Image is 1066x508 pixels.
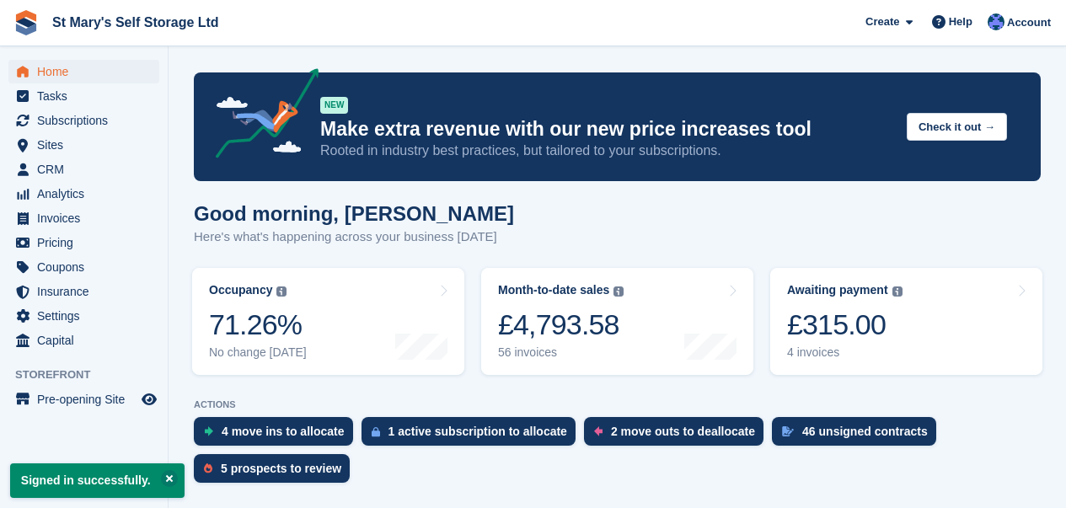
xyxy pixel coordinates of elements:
[8,60,159,83] a: menu
[1007,14,1051,31] span: Account
[498,307,624,342] div: £4,793.58
[37,182,138,206] span: Analytics
[37,84,138,108] span: Tasks
[46,8,226,36] a: St Mary's Self Storage Ltd
[13,10,39,35] img: stora-icon-8386f47178a22dfd0bd8f6a31ec36ba5ce8667c1dd55bd0f319d3a0aa187defe.svg
[8,182,159,206] a: menu
[498,345,624,360] div: 56 invoices
[802,425,928,438] div: 46 unsigned contracts
[772,417,945,454] a: 46 unsigned contracts
[194,399,1041,410] p: ACTIONS
[204,426,213,436] img: move_ins_to_allocate_icon-fdf77a2bb77ea45bf5b3d319d69a93e2d87916cf1d5bf7949dd705db3b84f3ca.svg
[37,280,138,303] span: Insurance
[194,417,362,454] a: 4 move ins to allocate
[192,268,464,375] a: Occupancy 71.26% No change [DATE]
[388,425,567,438] div: 1 active subscription to allocate
[362,417,584,454] a: 1 active subscription to allocate
[782,426,794,436] img: contract_signature_icon-13c848040528278c33f63329250d36e43548de30e8caae1d1a13099fd9432cc5.svg
[8,304,159,328] a: menu
[949,13,972,30] span: Help
[37,231,138,254] span: Pricing
[37,388,138,411] span: Pre-opening Site
[194,454,358,491] a: 5 prospects to review
[594,426,603,436] img: move_outs_to_deallocate_icon-f764333ba52eb49d3ac5e1228854f67142a1ed5810a6f6cc68b1a99e826820c5.svg
[481,268,753,375] a: Month-to-date sales £4,793.58 56 invoices
[320,117,893,142] p: Make extra revenue with our new price increases tool
[276,286,287,297] img: icon-info-grey-7440780725fd019a000dd9b08b2336e03edf1995a4989e88bcd33f0948082b44.svg
[209,283,272,297] div: Occupancy
[37,255,138,279] span: Coupons
[584,417,772,454] a: 2 move outs to deallocate
[194,202,514,225] h1: Good morning, [PERSON_NAME]
[204,463,212,473] img: prospect-51fa495bee0391a8d652442698ab0144808aea92771e9ea1ae160a38d050c398.svg
[8,280,159,303] a: menu
[8,388,159,411] a: menu
[194,227,514,247] p: Here's what's happening across your business [DATE]
[222,425,345,438] div: 4 move ins to allocate
[8,255,159,279] a: menu
[613,286,624,297] img: icon-info-grey-7440780725fd019a000dd9b08b2336e03edf1995a4989e88bcd33f0948082b44.svg
[201,68,319,164] img: price-adjustments-announcement-icon-8257ccfd72463d97f412b2fc003d46551f7dbcb40ab6d574587a9cd5c0d94...
[8,158,159,181] a: menu
[209,307,307,342] div: 71.26%
[787,307,903,342] div: £315.00
[37,206,138,230] span: Invoices
[10,463,185,498] p: Signed in successfully.
[15,366,168,383] span: Storefront
[37,158,138,181] span: CRM
[8,109,159,132] a: menu
[139,389,159,409] a: Preview store
[37,109,138,132] span: Subscriptions
[8,206,159,230] a: menu
[8,133,159,157] a: menu
[988,13,1004,30] img: Matthew Keenan
[787,345,903,360] div: 4 invoices
[907,113,1007,141] button: Check it out →
[320,97,348,114] div: NEW
[372,426,380,437] img: active_subscription_to_allocate_icon-d502201f5373d7db506a760aba3b589e785aa758c864c3986d89f69b8ff3...
[37,133,138,157] span: Sites
[770,268,1042,375] a: Awaiting payment £315.00 4 invoices
[787,283,888,297] div: Awaiting payment
[37,304,138,328] span: Settings
[8,84,159,108] a: menu
[498,283,609,297] div: Month-to-date sales
[221,462,341,475] div: 5 prospects to review
[611,425,755,438] div: 2 move outs to deallocate
[320,142,893,160] p: Rooted in industry best practices, but tailored to your subscriptions.
[892,286,903,297] img: icon-info-grey-7440780725fd019a000dd9b08b2336e03edf1995a4989e88bcd33f0948082b44.svg
[209,345,307,360] div: No change [DATE]
[8,231,159,254] a: menu
[865,13,899,30] span: Create
[8,329,159,352] a: menu
[37,60,138,83] span: Home
[37,329,138,352] span: Capital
